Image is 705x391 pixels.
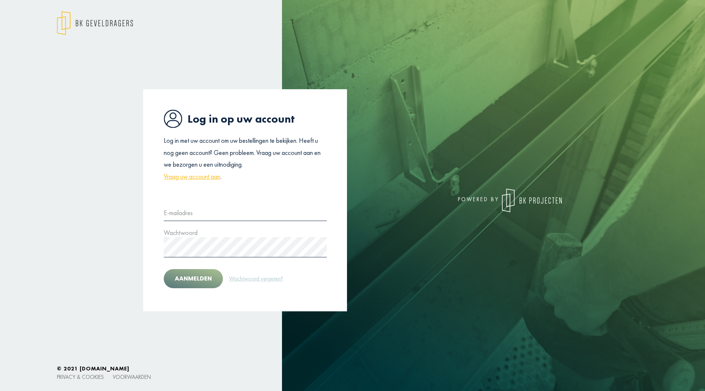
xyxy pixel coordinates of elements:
[57,373,104,380] a: Privacy & cookies
[164,269,223,288] button: Aanmelden
[57,11,133,35] img: logo
[113,373,151,380] a: Voorwaarden
[358,189,562,212] div: powered by
[164,109,182,128] img: icon
[164,135,327,182] p: Log in met uw account om uw bestellingen te bekijken. Heeft u nog geen account? Geen probleem. Vr...
[57,365,648,372] h6: © 2021 [DOMAIN_NAME]
[164,227,198,239] label: Wachtwoord
[164,171,220,182] a: Vraag uw account aan
[164,109,327,128] h1: Log in op uw account
[502,189,562,212] img: logo
[229,274,283,283] a: Wachtwoord vergeten?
